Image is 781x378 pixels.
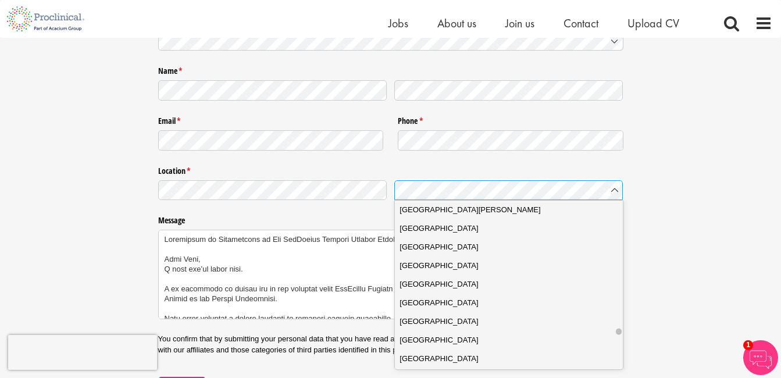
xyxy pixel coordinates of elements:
[400,223,478,234] span: [GEOGRAPHIC_DATA]
[158,211,623,226] label: Message
[400,260,478,272] span: [GEOGRAPHIC_DATA]
[158,80,387,101] input: First
[400,334,478,346] span: [GEOGRAPHIC_DATA]
[158,162,623,177] legend: Location
[388,16,408,31] a: Jobs
[743,340,778,375] img: Chatbot
[564,16,598,31] a: Contact
[437,16,476,31] a: About us
[400,241,478,253] span: [GEOGRAPHIC_DATA]
[400,204,540,216] span: [GEOGRAPHIC_DATA][PERSON_NAME]
[398,112,623,127] label: Phone
[400,279,478,290] span: [GEOGRAPHIC_DATA]
[400,353,478,365] span: [GEOGRAPHIC_DATA]
[8,335,157,370] iframe: reCAPTCHA
[394,180,623,201] input: Country
[158,112,384,127] label: Email
[627,16,679,31] a: Upload CV
[505,16,534,31] a: Join us
[158,180,387,201] input: State / Province / Region
[158,334,623,355] p: You confirm that by submitting your personal data that you have read and understood our . We only...
[400,297,478,309] span: [GEOGRAPHIC_DATA]
[400,316,478,327] span: [GEOGRAPHIC_DATA]
[743,340,753,350] span: 1
[158,62,623,77] legend: Name
[394,80,623,101] input: Last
